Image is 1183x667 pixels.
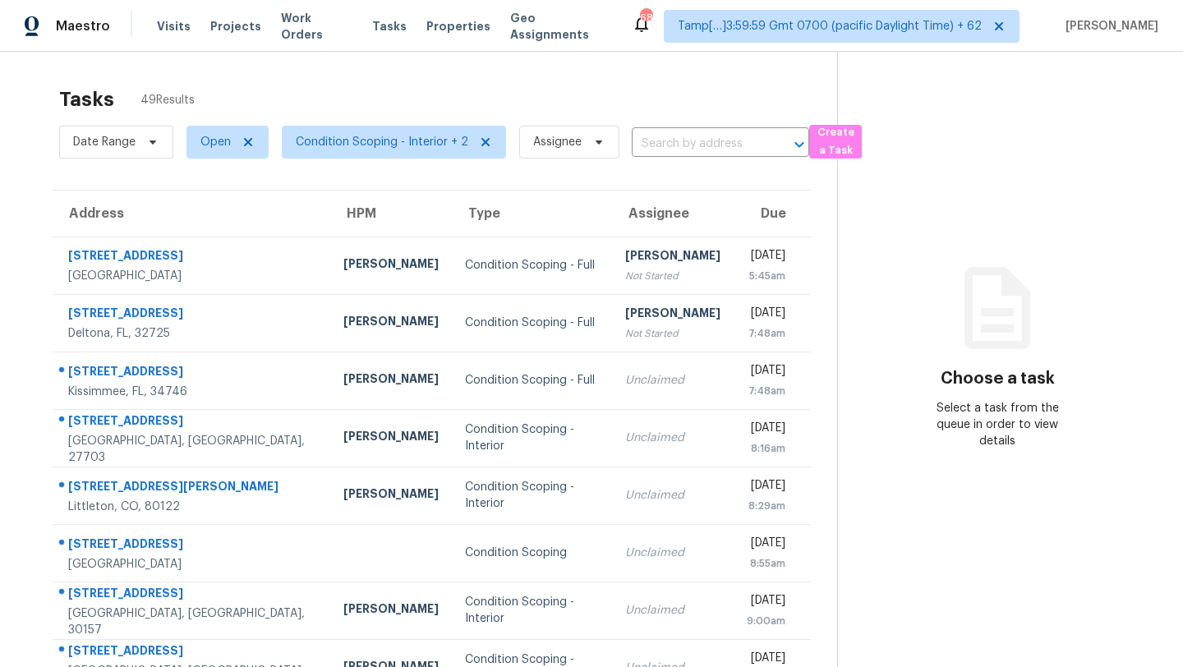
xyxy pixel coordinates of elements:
[343,255,439,276] div: [PERSON_NAME]
[343,313,439,333] div: [PERSON_NAME]
[465,257,600,274] div: Condition Scoping - Full
[68,585,317,605] div: [STREET_ADDRESS]
[53,191,330,237] th: Address
[734,191,811,237] th: Due
[68,605,317,638] div: [GEOGRAPHIC_DATA], [GEOGRAPHIC_DATA], 30157
[68,325,317,342] div: Deltona, FL, 32725
[640,10,651,26] div: 688
[788,133,811,156] button: Open
[625,268,720,284] div: Not Started
[465,315,600,331] div: Condition Scoping - Full
[465,421,600,454] div: Condition Scoping - Interior
[465,594,600,627] div: Condition Scoping - Interior
[426,18,490,34] span: Properties
[747,592,785,613] div: [DATE]
[533,134,582,150] span: Assignee
[625,487,720,504] div: Unclaimed
[918,400,1077,449] div: Select a task from the queue in order to view details
[68,499,317,515] div: Littleton, CO, 80122
[1059,18,1158,34] span: [PERSON_NAME]
[747,362,785,383] div: [DATE]
[157,18,191,34] span: Visits
[625,430,720,446] div: Unclaimed
[747,498,785,514] div: 8:29am
[747,555,785,572] div: 8:55am
[200,134,231,150] span: Open
[68,412,317,433] div: [STREET_ADDRESS]
[343,428,439,448] div: [PERSON_NAME]
[296,134,468,150] span: Condition Scoping - Interior + 2
[68,384,317,400] div: Kissimmee, FL, 34746
[452,191,613,237] th: Type
[625,372,720,389] div: Unclaimed
[59,91,114,108] h2: Tasks
[747,420,785,440] div: [DATE]
[678,18,982,34] span: Tamp[…]3:59:59 Gmt 0700 (pacific Daylight Time) + 62
[343,370,439,391] div: [PERSON_NAME]
[68,305,317,325] div: [STREET_ADDRESS]
[510,10,612,43] span: Geo Assignments
[747,613,785,629] div: 9:00am
[747,440,785,457] div: 8:16am
[68,433,317,466] div: [GEOGRAPHIC_DATA], [GEOGRAPHIC_DATA], 27703
[210,18,261,34] span: Projects
[68,363,317,384] div: [STREET_ADDRESS]
[465,479,600,512] div: Condition Scoping - Interior
[625,545,720,561] div: Unclaimed
[68,642,317,663] div: [STREET_ADDRESS]
[73,134,136,150] span: Date Range
[140,92,195,108] span: 49 Results
[941,370,1055,387] h3: Choose a task
[68,556,317,573] div: [GEOGRAPHIC_DATA]
[625,305,720,325] div: [PERSON_NAME]
[625,325,720,342] div: Not Started
[625,247,720,268] div: [PERSON_NAME]
[330,191,452,237] th: HPM
[747,477,785,498] div: [DATE]
[68,247,317,268] div: [STREET_ADDRESS]
[56,18,110,34] span: Maestro
[747,535,785,555] div: [DATE]
[809,125,862,159] button: Create a Task
[632,131,763,157] input: Search by address
[68,536,317,556] div: [STREET_ADDRESS]
[612,191,734,237] th: Assignee
[747,268,785,284] div: 5:45am
[747,247,785,268] div: [DATE]
[68,268,317,284] div: [GEOGRAPHIC_DATA]
[625,602,720,619] div: Unclaimed
[747,305,785,325] div: [DATE]
[817,123,854,161] span: Create a Task
[465,545,600,561] div: Condition Scoping
[343,485,439,506] div: [PERSON_NAME]
[465,372,600,389] div: Condition Scoping - Full
[343,600,439,621] div: [PERSON_NAME]
[68,478,317,499] div: [STREET_ADDRESS][PERSON_NAME]
[747,383,785,399] div: 7:48am
[747,325,785,342] div: 7:48am
[281,10,352,43] span: Work Orders
[372,21,407,32] span: Tasks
